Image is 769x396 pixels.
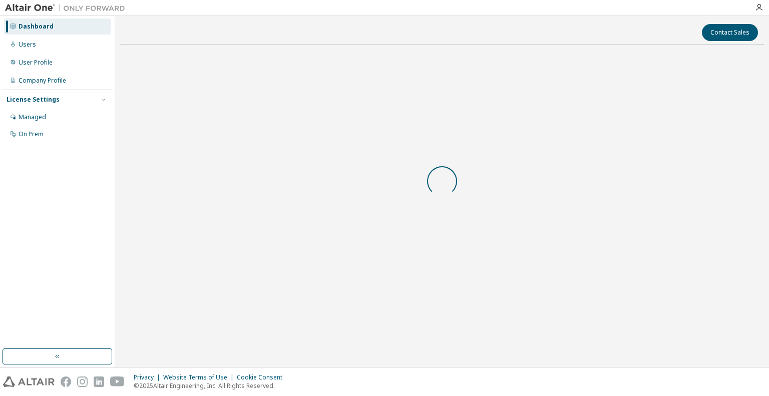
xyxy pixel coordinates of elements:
div: Website Terms of Use [163,373,237,381]
div: Cookie Consent [237,373,288,381]
img: youtube.svg [110,376,125,387]
p: © 2025 Altair Engineering, Inc. All Rights Reserved. [134,381,288,390]
div: License Settings [7,96,60,104]
img: altair_logo.svg [3,376,55,387]
div: Dashboard [19,23,54,31]
img: linkedin.svg [94,376,104,387]
img: Altair One [5,3,130,13]
div: On Prem [19,130,44,138]
div: Company Profile [19,77,66,85]
div: Users [19,41,36,49]
button: Contact Sales [702,24,758,41]
div: User Profile [19,59,53,67]
img: instagram.svg [77,376,88,387]
div: Privacy [134,373,163,381]
div: Managed [19,113,46,121]
img: facebook.svg [61,376,71,387]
